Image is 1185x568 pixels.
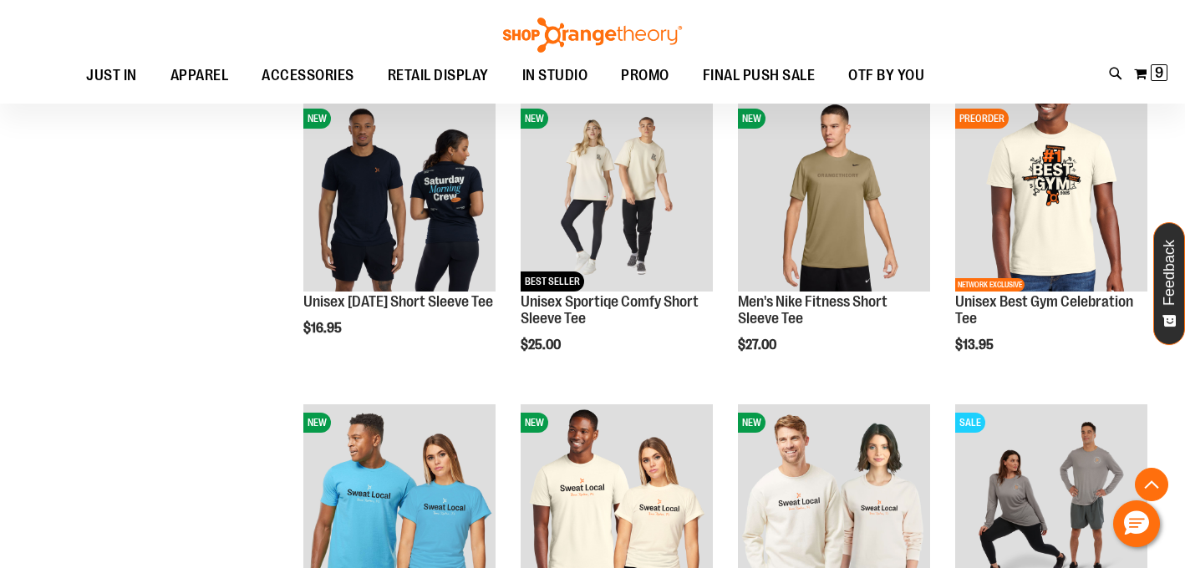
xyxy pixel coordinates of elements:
button: Hello, have a question? Let’s chat. [1113,500,1160,547]
span: $25.00 [521,337,563,352]
img: Unisex Sportiqe Comfy Short Sleeve Tee [521,100,713,292]
span: Feedback [1162,240,1177,306]
img: Shop Orangetheory [501,18,684,53]
a: Unisex Sportiqe Comfy Short Sleeve TeeNEWBEST SELLER [521,100,713,295]
a: Men's Nike Fitness Short Sleeve Tee [738,293,887,327]
button: Back To Top [1135,468,1168,501]
a: Unisex [DATE] Short Sleeve Tee [303,293,493,310]
div: product [295,92,504,378]
img: Men's Nike Fitness Short Sleeve Tee [738,100,930,292]
span: $13.95 [955,337,996,352]
a: JUST IN [69,57,154,95]
span: $27.00 [738,337,779,352]
span: NEW [303,413,331,433]
span: PROMO [621,57,669,94]
span: APPAREL [170,57,229,94]
a: APPAREL [154,57,246,94]
a: Unisex Sportiqe Comfy Short Sleeve Tee [521,293,699,327]
span: ACCESSORIES [262,57,354,94]
a: OTF BY YOU [832,57,941,95]
a: Image of Unisex Saturday TeeNEW [303,100,496,295]
span: IN STUDIO [522,57,588,94]
span: NEW [738,413,765,433]
span: 9 [1155,64,1163,81]
span: $16.95 [303,321,344,336]
a: Men's Nike Fitness Short Sleeve TeeNEW [738,100,930,295]
span: NETWORK EXCLUSIVE [955,278,1025,292]
span: FINAL PUSH SALE [703,57,816,94]
span: NEW [521,109,548,129]
span: JUST IN [86,57,137,94]
img: OTF Unisex Best Gym Tee [955,100,1147,292]
span: NEW [521,413,548,433]
span: BEST SELLER [521,271,584,292]
img: Image of Unisex Saturday Tee [303,100,496,292]
a: IN STUDIO [506,57,605,95]
div: product [512,92,721,395]
a: PROMO [604,57,686,95]
span: SALE [955,413,985,433]
span: NEW [738,109,765,129]
span: OTF BY YOU [848,57,924,94]
a: Unisex Best Gym Celebration Tee [955,293,1133,327]
span: NEW [303,109,331,129]
span: PREORDER [955,109,1009,129]
div: product [947,92,1156,395]
button: Feedback - Show survey [1153,222,1185,345]
a: OTF Unisex Best Gym TeePREORDERNETWORK EXCLUSIVE [955,100,1147,295]
span: RETAIL DISPLAY [388,57,489,94]
a: ACCESSORIES [245,57,371,95]
a: FINAL PUSH SALE [686,57,832,95]
a: RETAIL DISPLAY [371,57,506,95]
div: product [730,92,938,395]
